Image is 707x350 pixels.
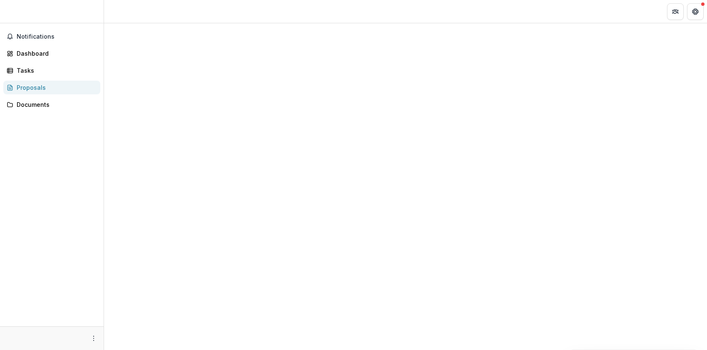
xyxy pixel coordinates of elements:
[3,81,100,94] a: Proposals
[17,33,97,40] span: Notifications
[687,3,704,20] button: Get Help
[667,3,684,20] button: Partners
[17,83,94,92] div: Proposals
[3,64,100,77] a: Tasks
[89,333,99,343] button: More
[17,49,94,58] div: Dashboard
[17,100,94,109] div: Documents
[3,98,100,111] a: Documents
[17,66,94,75] div: Tasks
[3,30,100,43] button: Notifications
[3,47,100,60] a: Dashboard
